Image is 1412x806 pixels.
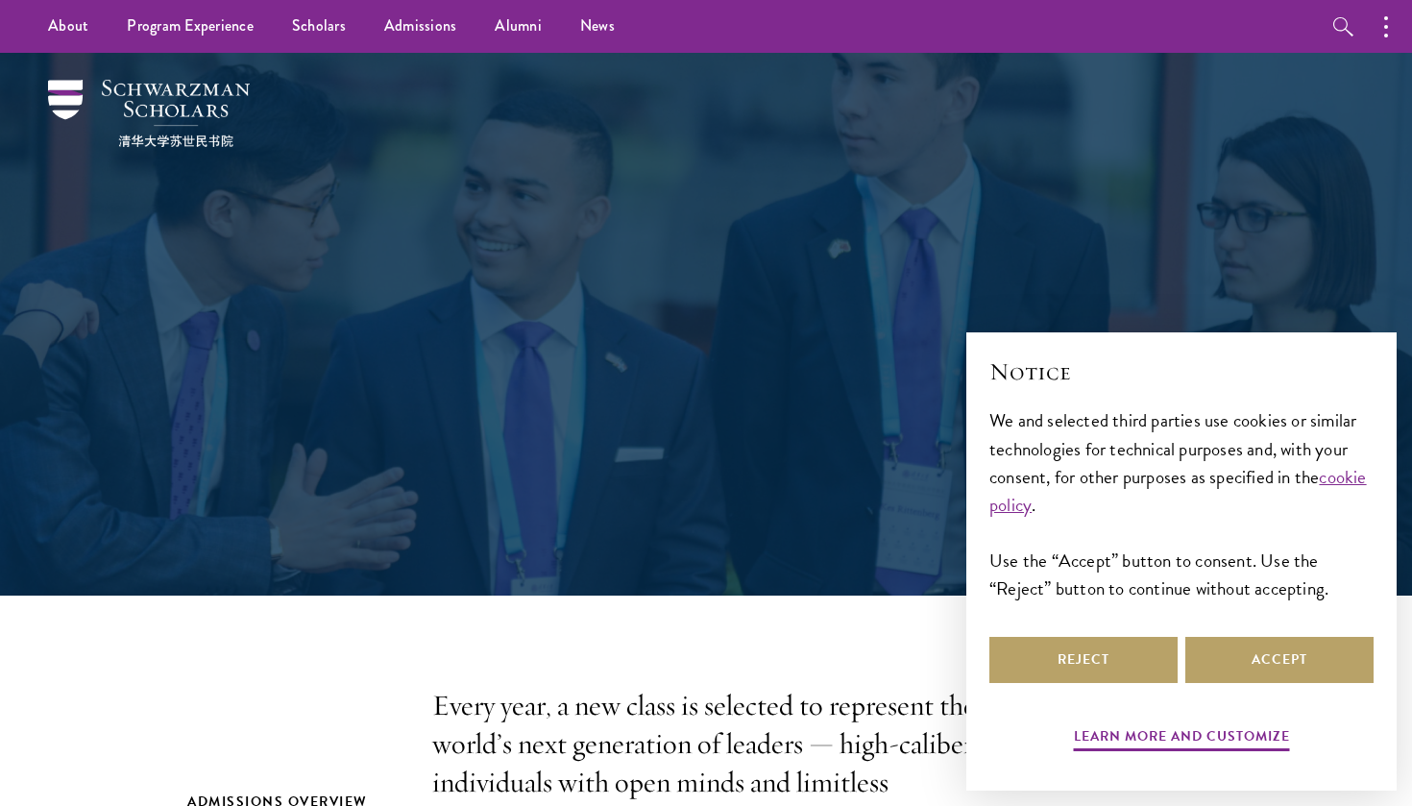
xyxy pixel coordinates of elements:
img: Schwarzman Scholars [48,80,250,147]
button: Learn more and customize [1074,724,1290,754]
div: We and selected third parties use cookies or similar technologies for technical purposes and, wit... [989,406,1374,601]
button: Reject [989,637,1178,683]
a: cookie policy [989,463,1367,519]
h2: Notice [989,355,1374,388]
button: Accept [1185,637,1374,683]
